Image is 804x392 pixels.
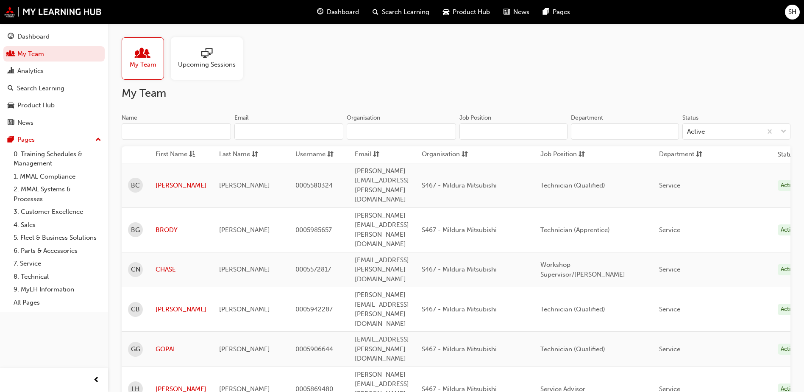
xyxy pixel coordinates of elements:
[8,50,14,58] span: people-icon
[373,7,378,17] span: search-icon
[788,7,796,17] span: SH
[422,305,497,313] span: S467 - Mildura Mitsubishi
[778,304,800,315] div: Active
[443,7,449,17] span: car-icon
[295,182,333,189] span: 0005580324
[10,270,105,283] a: 8. Technical
[347,123,456,140] input: Organisation
[131,181,140,190] span: BC
[156,305,206,314] a: [PERSON_NAME]
[137,48,148,60] span: people-icon
[295,149,342,160] button: Usernamesorting-icon
[327,149,334,160] span: sorting-icon
[355,212,409,248] span: [PERSON_NAME][EMAIL_ADDRESS][PERSON_NAME][DOMAIN_NAME]
[156,265,206,274] a: CHASE
[17,66,44,76] div: Analytics
[3,98,105,113] a: Product Hub
[130,60,156,70] span: My Team
[459,114,491,122] div: Job Position
[3,81,105,96] a: Search Learning
[219,305,270,313] span: [PERSON_NAME]
[540,305,605,313] span: Technician (Qualified)
[540,149,577,160] span: Job Position
[234,123,344,140] input: Email
[17,135,35,145] div: Pages
[355,291,409,328] span: [PERSON_NAME][EMAIL_ADDRESS][PERSON_NAME][DOMAIN_NAME]
[295,266,331,273] span: 0005572817
[659,226,680,234] span: Service
[295,345,333,353] span: 0005906644
[156,225,206,235] a: BRODY
[17,101,55,110] div: Product Hub
[295,305,333,313] span: 0005942287
[497,3,536,21] a: news-iconNews
[252,149,258,160] span: sorting-icon
[295,149,325,160] span: Username
[540,261,625,278] span: Workshop Supervisor/[PERSON_NAME]
[659,149,694,160] span: Department
[156,181,206,190] a: [PERSON_NAME]
[189,149,195,160] span: asc-icon
[536,3,577,21] a: pages-iconPages
[93,375,100,386] span: prev-icon
[17,32,50,42] div: Dashboard
[347,114,380,122] div: Organisation
[355,336,409,362] span: [EMAIL_ADDRESS][PERSON_NAME][DOMAIN_NAME]
[95,134,101,146] span: up-icon
[382,7,429,17] span: Search Learning
[201,48,212,60] span: sessionType_ONLINE_URL-icon
[422,182,497,189] span: S467 - Mildura Mitsubishi
[778,180,800,191] div: Active
[422,226,497,234] span: S467 - Mildura Mitsubishi
[219,226,270,234] span: [PERSON_NAME]
[687,127,705,137] div: Active
[579,149,585,160] span: sorting-icon
[3,132,105,148] button: Pages
[122,37,171,80] a: My Team
[10,283,105,296] a: 9. MyLH Information
[10,244,105,258] a: 6. Parts & Accessories
[436,3,497,21] a: car-iconProduct Hub
[10,148,105,170] a: 0. Training Schedules & Management
[8,119,14,127] span: news-icon
[355,256,409,283] span: [EMAIL_ADDRESS][PERSON_NAME][DOMAIN_NAME]
[373,149,379,160] span: sorting-icon
[659,182,680,189] span: Service
[422,149,468,160] button: Organisationsorting-icon
[327,7,359,17] span: Dashboard
[10,257,105,270] a: 7. Service
[8,33,14,41] span: guage-icon
[4,6,102,17] img: mmal
[122,114,137,122] div: Name
[156,149,202,160] button: First Nameasc-icon
[355,149,371,160] span: Email
[10,183,105,205] a: 2. MMAL Systems & Processes
[540,345,605,353] span: Technician (Qualified)
[219,182,270,189] span: [PERSON_NAME]
[513,7,529,17] span: News
[781,126,787,137] span: down-icon
[317,7,323,17] span: guage-icon
[540,182,605,189] span: Technician (Qualified)
[696,149,702,160] span: sorting-icon
[543,7,549,17] span: pages-icon
[234,114,249,122] div: Email
[504,7,510,17] span: news-icon
[17,118,33,128] div: News
[10,205,105,218] a: 3. Customer Excellence
[462,149,468,160] span: sorting-icon
[219,149,250,160] span: Last Name
[122,87,790,100] h2: My Team
[295,226,332,234] span: 0005985657
[10,231,105,244] a: 5. Fleet & Business Solutions
[3,63,105,79] a: Analytics
[3,29,105,45] a: Dashboard
[355,149,401,160] button: Emailsorting-icon
[659,149,706,160] button: Departmentsorting-icon
[17,84,64,93] div: Search Learning
[10,170,105,183] a: 1. MMAL Compliance
[355,167,409,204] span: [PERSON_NAME][EMAIL_ADDRESS][PERSON_NAME][DOMAIN_NAME]
[366,3,436,21] a: search-iconSearch Learning
[156,344,206,354] a: GOPAL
